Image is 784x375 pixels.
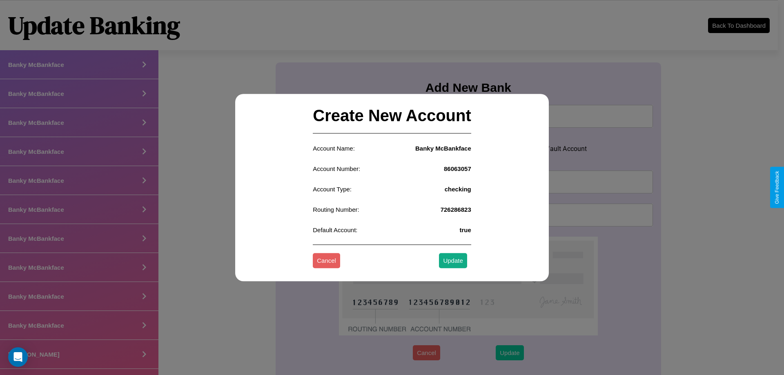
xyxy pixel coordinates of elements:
h4: 726286823 [441,206,471,213]
p: Account Name: [313,143,355,154]
h4: true [459,226,471,233]
p: Account Number: [313,163,360,174]
div: Open Intercom Messenger [8,347,28,367]
p: Routing Number: [313,204,359,215]
h2: Create New Account [313,98,471,133]
h4: checking [445,186,471,193]
button: Cancel [313,253,340,268]
button: Update [439,253,467,268]
div: Give Feedback [774,171,780,204]
h4: 86063057 [444,165,471,172]
p: Account Type: [313,184,352,195]
h4: Banky McBankface [415,145,471,152]
p: Default Account: [313,224,357,235]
